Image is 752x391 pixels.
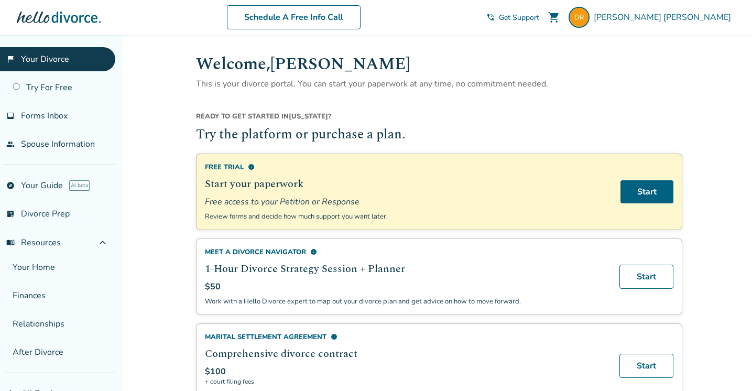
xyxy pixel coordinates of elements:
span: + court filing fees [205,377,607,386]
span: $50 [205,281,221,292]
img: dorothy.radke@gmail.com [569,7,590,28]
div: [US_STATE] ? [196,112,682,125]
a: Start [619,354,673,378]
span: Free access to your Petition or Response [205,196,608,208]
p: This is your divorce portal. You can start your paperwork at any time, no commitment needed. [196,77,682,91]
p: Work with a Hello Divorce expert to map out your divorce plan and get advice on how to move forward. [205,297,607,306]
span: flag_2 [6,55,15,63]
span: shopping_cart [548,11,560,24]
div: Free Trial [205,162,608,172]
span: info [310,248,317,255]
span: Get Support [499,13,539,23]
span: people [6,140,15,148]
a: Start [620,180,673,203]
h1: Welcome, [PERSON_NAME] [196,51,682,77]
span: phone_in_talk [486,13,495,21]
h2: 1-Hour Divorce Strategy Session + Planner [205,261,607,277]
span: Ready to get started in [196,112,289,121]
a: phone_in_talkGet Support [486,13,539,23]
h2: Try the platform or purchase a plan. [196,125,682,145]
span: inbox [6,112,15,120]
div: Meet a divorce navigator [205,247,607,257]
span: info [248,164,255,170]
h2: Comprehensive divorce contract [205,346,607,362]
span: list_alt_check [6,210,15,218]
span: Resources [6,237,61,248]
a: Schedule A Free Info Call [227,5,361,29]
span: [PERSON_NAME] [PERSON_NAME] [594,12,735,23]
a: Start [619,265,673,289]
span: $100 [205,366,226,377]
span: menu_book [6,238,15,247]
h2: Start your paperwork [205,176,608,192]
p: Review forms and decide how much support you want later. [205,212,608,221]
span: info [331,333,337,340]
div: Marital Settlement Agreement [205,332,607,342]
span: AI beta [69,180,90,191]
iframe: Chat Widget [700,341,752,391]
span: Forms Inbox [21,110,68,122]
span: expand_less [96,236,109,249]
span: explore [6,181,15,190]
